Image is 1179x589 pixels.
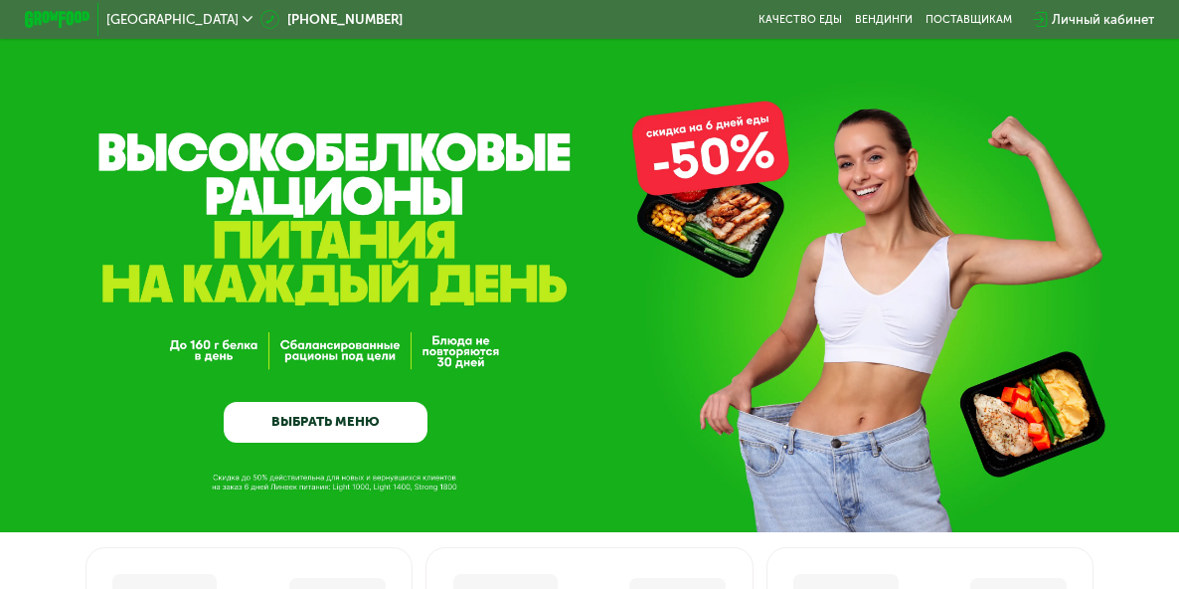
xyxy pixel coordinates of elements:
[855,13,913,26] a: Вендинги
[758,13,842,26] a: Качество еды
[260,10,402,30] a: [PHONE_NUMBER]
[106,13,239,26] span: [GEOGRAPHIC_DATA]
[926,13,1012,26] div: поставщикам
[1052,10,1154,30] div: Личный кабинет
[224,402,427,443] a: ВЫБРАТЬ МЕНЮ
